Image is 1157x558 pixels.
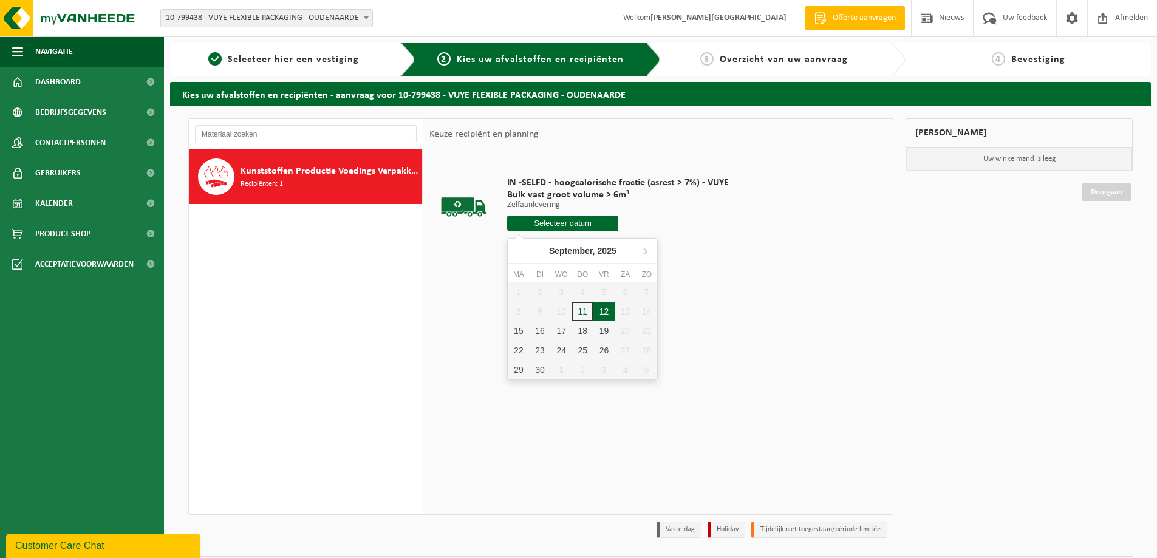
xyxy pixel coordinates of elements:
[35,188,73,219] span: Kalender
[507,189,729,201] span: Bulk vast groot volume > 6m³
[992,52,1005,66] span: 4
[650,13,787,22] strong: [PERSON_NAME][GEOGRAPHIC_DATA]
[572,302,593,321] div: 11
[508,360,529,379] div: 29
[176,52,391,67] a: 1Selecteer hier een vestiging
[551,360,572,379] div: 1
[161,10,372,27] span: 10-799438 - VUYE FLEXIBLE PACKAGING - OUDENAARDE
[593,321,615,341] div: 19
[35,158,81,188] span: Gebruikers
[551,321,572,341] div: 17
[751,522,887,538] li: Tijdelijk niet toegestaan/période limitée
[160,9,373,27] span: 10-799438 - VUYE FLEXIBLE PACKAGING - OUDENAARDE
[551,268,572,281] div: wo
[507,216,618,231] input: Selecteer datum
[529,341,550,360] div: 23
[572,321,593,341] div: 18
[544,241,621,260] div: September,
[241,164,419,179] span: Kunststoffen Productie Voedings Verpakkingen (CR)
[437,52,451,66] span: 2
[195,125,417,143] input: Materiaal zoeken
[551,341,572,360] div: 24
[906,148,1132,171] p: Uw winkelmand is leeg
[208,52,222,66] span: 1
[507,201,729,209] p: Zelfaanlevering
[593,302,615,321] div: 12
[593,268,615,281] div: vr
[35,67,81,97] span: Dashboard
[189,149,423,204] button: Kunststoffen Productie Voedings Verpakkingen (CR) Recipiënten: 1
[529,268,550,281] div: di
[593,341,615,360] div: 26
[508,321,529,341] div: 15
[636,268,657,281] div: zo
[805,6,905,30] a: Offerte aanvragen
[615,268,636,281] div: za
[598,247,616,255] i: 2025
[906,118,1133,148] div: [PERSON_NAME]
[572,341,593,360] div: 25
[1082,183,1131,201] a: Doorgaan
[508,268,529,281] div: ma
[572,360,593,379] div: 2
[830,12,899,24] span: Offerte aanvragen
[593,360,615,379] div: 3
[508,341,529,360] div: 22
[35,219,90,249] span: Product Shop
[529,360,550,379] div: 30
[529,321,550,341] div: 16
[228,55,359,64] span: Selecteer hier een vestiging
[657,522,701,538] li: Vaste dag
[35,36,73,67] span: Navigatie
[35,97,106,128] span: Bedrijfsgegevens
[507,177,729,189] span: IN -SELFD - hoogcalorische fractie (asrest > 7%) - VUYE
[35,249,134,279] span: Acceptatievoorwaarden
[35,128,106,158] span: Contactpersonen
[170,82,1151,106] h2: Kies uw afvalstoffen en recipiënten - aanvraag voor 10-799438 - VUYE FLEXIBLE PACKAGING - OUDENAARDE
[1011,55,1065,64] span: Bevestiging
[241,179,283,190] span: Recipiënten: 1
[423,119,545,149] div: Keuze recipiënt en planning
[457,55,624,64] span: Kies uw afvalstoffen en recipiënten
[720,55,848,64] span: Overzicht van uw aanvraag
[708,522,745,538] li: Holiday
[700,52,714,66] span: 3
[572,268,593,281] div: do
[6,531,203,558] iframe: chat widget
